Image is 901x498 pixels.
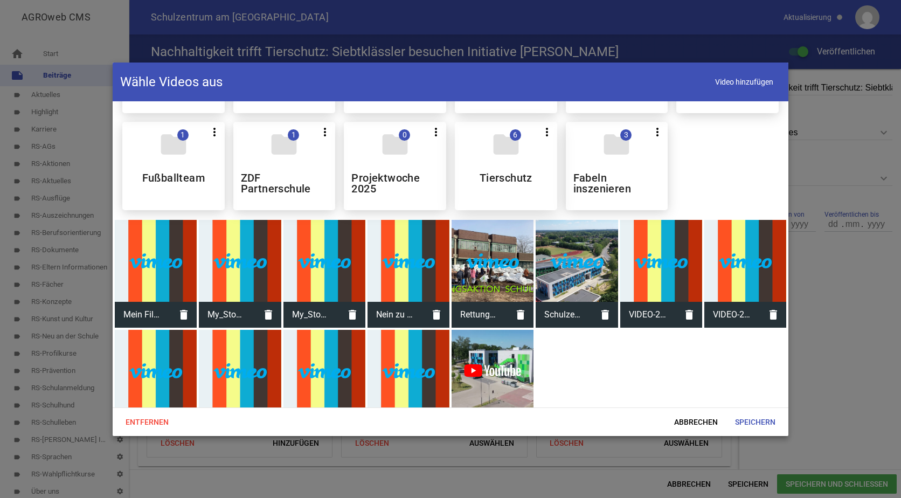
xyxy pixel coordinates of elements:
[171,302,197,328] i: delete
[573,172,661,194] h5: Fabeln inszenieren
[158,129,189,160] i: folder
[510,129,521,141] span: 6
[651,126,664,139] i: more_vert
[426,122,446,141] button: more_vert
[122,122,225,210] div: Fußballteam
[704,301,760,329] span: VIDEO-2024-02-13-08-33-10.mp4
[508,302,533,328] i: delete
[491,129,521,160] i: folder
[666,412,726,432] span: Abbrechen
[117,412,177,432] span: Entfernen
[344,122,446,210] div: Projektwoche 2025
[199,301,255,329] span: My_Stop_Motion_Movie(2).mov
[288,129,299,141] span: 1
[241,172,328,194] h5: ZDF Partnerschule
[540,126,553,139] i: more_vert
[592,302,618,328] i: delete
[620,301,676,329] span: VIDEO-2024-02-13-08-33-00.mp4
[380,129,410,160] i: folder
[204,122,225,141] button: more_vert
[399,129,410,141] span: 0
[115,301,171,329] span: Mein Film.mov
[351,172,439,194] h5: Projektwoche 2025
[255,302,281,328] i: delete
[177,129,189,141] span: 1
[676,302,702,328] i: delete
[620,129,632,141] span: 3
[315,122,335,141] button: more_vert
[142,172,205,183] h5: Fußballteam
[339,302,365,328] i: delete
[566,122,668,210] div: Fabeln inszenieren
[233,122,336,210] div: ZDF Partnerschule
[269,129,299,160] i: folder
[368,301,424,329] span: Nein zu Vandalismus.mov
[708,71,781,93] span: Video hinzufügen
[647,122,668,141] button: more_vert
[601,129,632,160] i: folder
[208,126,221,139] i: more_vert
[726,412,784,432] span: Speichern
[318,126,331,139] i: more_vert
[120,73,223,91] h4: Wähle Videos aus
[429,126,442,139] i: more_vert
[760,302,786,328] i: delete
[424,302,449,328] i: delete
[283,301,339,329] span: My_Stop_Motion_Movie(2).mov
[536,301,592,329] span: Schulzentrum am Birkenweg | Imagefilm
[452,301,508,329] span: Rettungsaktion Schulteich
[455,122,557,210] div: Tierschutz
[480,172,532,183] h5: Tierschutz
[537,122,557,141] button: more_vert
